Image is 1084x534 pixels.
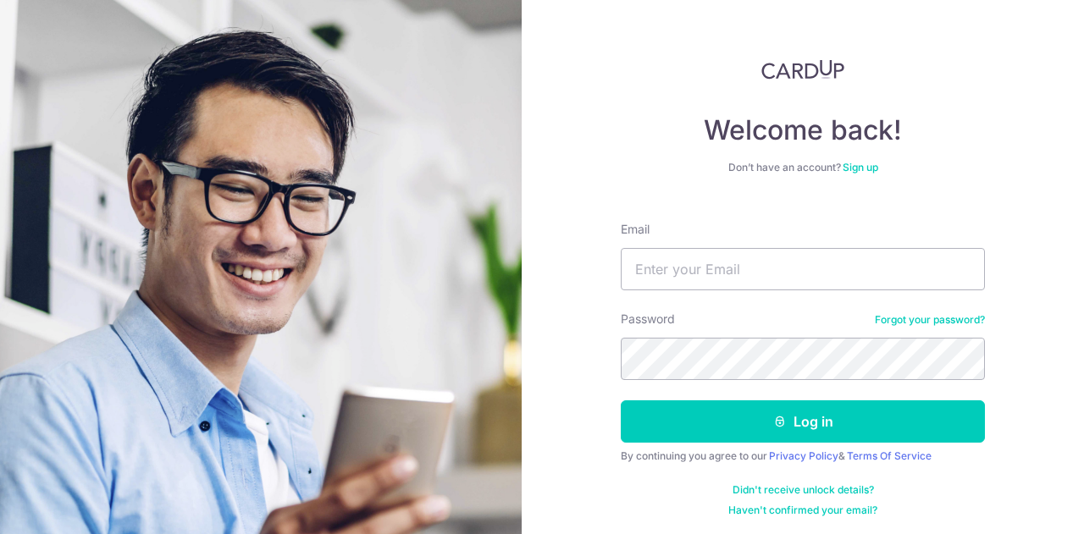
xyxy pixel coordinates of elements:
a: Privacy Policy [769,449,838,462]
a: Haven't confirmed your email? [728,504,877,517]
a: Forgot your password? [875,313,985,327]
a: Sign up [843,161,878,173]
input: Enter your Email [621,248,985,290]
a: Didn't receive unlock details? [733,483,874,497]
label: Password [621,311,675,328]
img: CardUp Logo [761,59,844,80]
a: Terms Of Service [847,449,932,462]
div: By continuing you agree to our & [621,449,985,463]
label: Email [621,221,650,238]
div: Don’t have an account? [621,161,985,174]
h4: Welcome back! [621,113,985,147]
button: Log in [621,400,985,443]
